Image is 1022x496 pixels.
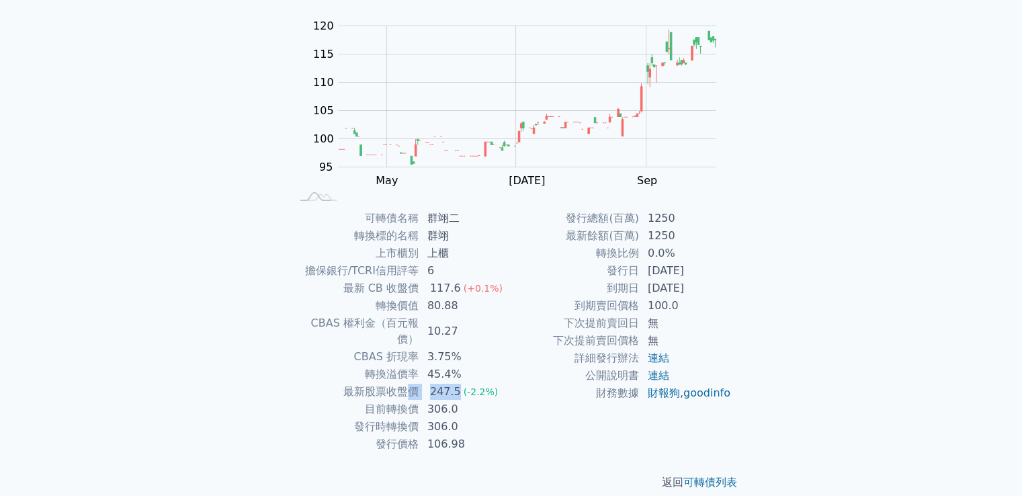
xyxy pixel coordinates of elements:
[637,174,657,187] tspan: Sep
[509,174,545,187] tspan: [DATE]
[640,332,732,349] td: 無
[291,245,419,262] td: 上市櫃別
[419,436,511,453] td: 106.98
[640,210,732,227] td: 1250
[313,19,334,32] tspan: 120
[511,227,640,245] td: 最新餘額(百萬)
[511,349,640,367] td: 詳細發行辦法
[464,283,503,294] span: (+0.1%)
[291,210,419,227] td: 可轉債名稱
[419,210,511,227] td: 群翊二
[640,315,732,332] td: 無
[648,386,680,399] a: 財報狗
[313,48,334,60] tspan: 115
[291,227,419,245] td: 轉換標的名稱
[464,386,499,397] span: (-2.2%)
[313,76,334,89] tspan: 110
[291,366,419,383] td: 轉換溢價率
[419,262,511,280] td: 6
[419,315,511,348] td: 10.27
[291,401,419,418] td: 目前轉換價
[319,161,333,173] tspan: 95
[683,476,737,489] a: 可轉債列表
[419,366,511,383] td: 45.4%
[419,245,511,262] td: 上櫃
[648,352,669,364] a: 連結
[511,367,640,384] td: 公開說明書
[511,262,640,280] td: 發行日
[427,384,464,400] div: 247.5
[511,297,640,315] td: 到期賣回價格
[419,418,511,436] td: 306.0
[291,436,419,453] td: 發行價格
[640,245,732,262] td: 0.0%
[313,104,334,117] tspan: 105
[291,262,419,280] td: 擔保銀行/TCRI信用評等
[291,418,419,436] td: 發行時轉換價
[275,474,748,491] p: 返回
[419,297,511,315] td: 80.88
[291,315,419,348] td: CBAS 權利金（百元報價）
[511,315,640,332] td: 下次提前賣回日
[511,280,640,297] td: 到期日
[640,297,732,315] td: 100.0
[640,262,732,280] td: [DATE]
[640,384,732,402] td: ,
[640,227,732,245] td: 1250
[511,384,640,402] td: 財務數據
[648,369,669,382] a: 連結
[419,348,511,366] td: 3.75%
[511,210,640,227] td: 發行總額(百萬)
[376,174,398,187] tspan: May
[291,280,419,297] td: 最新 CB 收盤價
[419,401,511,418] td: 306.0
[427,280,464,296] div: 117.6
[419,227,511,245] td: 群翊
[291,297,419,315] td: 轉換價值
[511,245,640,262] td: 轉換比例
[306,19,736,214] g: Chart
[511,332,640,349] td: 下次提前賣回價格
[313,132,334,145] tspan: 100
[683,386,730,399] a: goodinfo
[640,280,732,297] td: [DATE]
[291,383,419,401] td: 最新股票收盤價
[291,348,419,366] td: CBAS 折現率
